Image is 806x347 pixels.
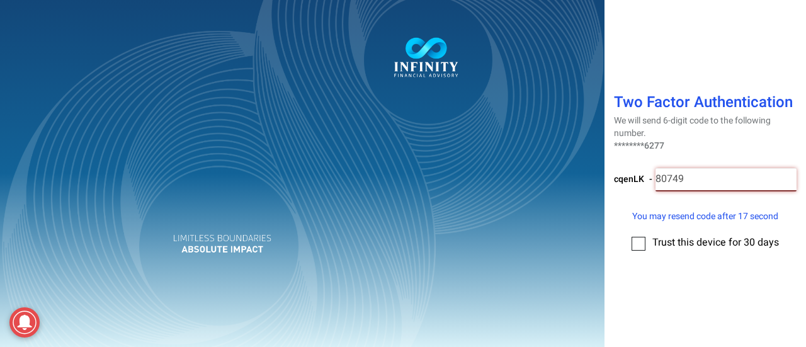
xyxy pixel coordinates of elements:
span: You may resend code after 17 second [632,210,778,223]
span: cqenLK [614,173,644,186]
span: We will send 6-digit code to the following number. [614,114,771,140]
span: - [649,173,652,186]
h1: Two Factor Authentication [614,94,797,114]
span: Trust this device for 30 days [652,235,779,250]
